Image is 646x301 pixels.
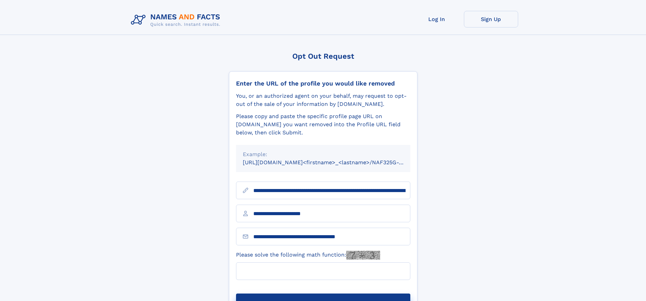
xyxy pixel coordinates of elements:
a: Sign Up [464,11,518,27]
img: Logo Names and Facts [128,11,226,29]
div: Opt Out Request [229,52,417,60]
div: Example: [243,150,404,158]
small: [URL][DOMAIN_NAME]<firstname>_<lastname>/NAF325G-xxxxxxxx [243,159,423,166]
a: Log In [410,11,464,27]
div: Enter the URL of the profile you would like removed [236,80,410,87]
div: Please copy and paste the specific profile page URL on [DOMAIN_NAME] you want removed into the Pr... [236,112,410,137]
div: You, or an authorized agent on your behalf, may request to opt-out of the sale of your informatio... [236,92,410,108]
label: Please solve the following math function: [236,251,380,260]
